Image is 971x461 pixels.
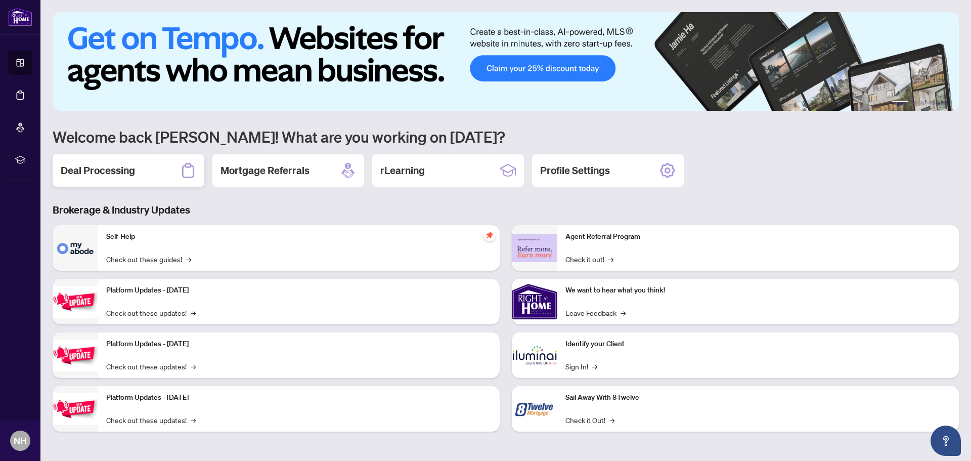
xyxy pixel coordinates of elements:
[512,234,557,262] img: Agent Referral Program
[892,101,908,105] button: 1
[592,361,597,372] span: →
[53,12,959,111] img: Slide 0
[106,307,196,318] a: Check out these updates!→
[920,101,924,105] button: 3
[565,231,951,242] p: Agent Referral Program
[106,285,492,296] p: Platform Updates - [DATE]
[565,285,951,296] p: We want to hear what you think!
[61,163,135,178] h2: Deal Processing
[106,339,492,350] p: Platform Updates - [DATE]
[220,163,310,178] h2: Mortgage Referrals
[53,203,959,217] h3: Brokerage & Industry Updates
[609,414,614,426] span: →
[565,254,613,265] a: Check it out!→
[191,414,196,426] span: →
[945,101,949,105] button: 6
[512,279,557,324] img: We want to hear what you think!
[540,163,610,178] h2: Profile Settings
[565,339,951,350] p: Identify your Client
[483,229,496,241] span: pushpin
[608,254,613,265] span: →
[512,332,557,378] img: Identify your Client
[106,414,196,426] a: Check out these updates!→
[565,361,597,372] a: Sign In!→
[106,254,191,265] a: Check out these guides!→
[937,101,941,105] button: 5
[380,163,425,178] h2: rLearning
[512,386,557,432] img: Sail Away With 8Twelve
[53,340,98,371] img: Platform Updates - July 8, 2025
[565,307,626,318] a: Leave Feedback→
[14,434,27,448] span: NH
[53,286,98,318] img: Platform Updates - July 21, 2025
[565,414,614,426] a: Check it Out!→
[929,101,933,105] button: 4
[912,101,916,105] button: 2
[565,392,951,403] p: Sail Away With 8Twelve
[931,426,961,456] button: Open asap
[186,254,191,265] span: →
[191,307,196,318] span: →
[106,231,492,242] p: Self-Help
[191,361,196,372] span: →
[106,392,492,403] p: Platform Updates - [DATE]
[53,225,98,271] img: Self-Help
[8,8,32,26] img: logo
[106,361,196,372] a: Check out these updates!→
[53,127,959,146] h1: Welcome back [PERSON_NAME]! What are you working on [DATE]?
[621,307,626,318] span: →
[53,393,98,425] img: Platform Updates - June 23, 2025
